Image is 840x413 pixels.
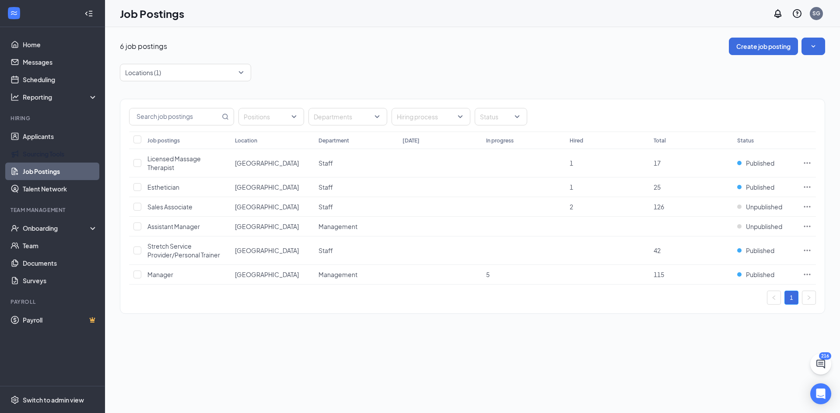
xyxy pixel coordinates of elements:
[314,149,398,177] td: Staff
[147,203,192,211] span: Sales Associate
[784,291,798,305] li: 1
[729,38,798,55] button: Create job posting
[771,295,777,300] span: left
[746,202,782,211] span: Unpublished
[235,203,299,211] span: [GEOGRAPHIC_DATA]
[803,222,812,231] svg: Ellipses
[773,8,783,19] svg: Notifications
[84,9,93,18] svg: Collapse
[23,396,84,404] div: Switch to admin view
[809,42,818,51] svg: SmallChevronDown
[235,159,299,167] span: [GEOGRAPHIC_DATA]
[129,108,220,125] input: Search job postings
[10,9,18,17] svg: WorkstreamLogo
[23,163,98,180] a: Job Postings
[314,217,398,236] td: Management
[746,183,774,191] span: Published
[746,270,774,279] span: Published
[231,197,314,217] td: Rehoboth Beach
[792,8,802,19] svg: QuestionInfo
[486,271,490,278] span: 5
[746,159,774,167] span: Published
[231,177,314,197] td: Rehoboth Beach
[10,115,96,122] div: Hiring
[120,6,184,21] h1: Job Postings
[23,53,98,71] a: Messages
[235,246,299,254] span: [GEOGRAPHIC_DATA]
[23,145,98,163] a: Sourcing Tools
[10,396,19,404] svg: Settings
[802,291,816,305] button: right
[235,222,299,230] span: [GEOGRAPHIC_DATA]
[314,265,398,285] td: Management
[654,183,661,191] span: 25
[570,203,573,211] span: 2
[23,254,98,272] a: Documents
[231,217,314,236] td: Rehoboth Beach
[231,265,314,285] td: Rehoboth Beach
[654,271,664,278] span: 115
[318,222,357,230] span: Management
[23,224,90,233] div: Onboarding
[318,159,333,167] span: Staff
[23,93,98,101] div: Reporting
[222,113,229,120] svg: MagnifyingGlass
[803,246,812,255] svg: Ellipses
[565,132,649,149] th: Hired
[803,183,812,191] svg: Ellipses
[235,137,257,144] div: Location
[733,132,798,149] th: Status
[746,222,782,231] span: Unpublished
[23,128,98,145] a: Applicants
[231,236,314,265] td: Rehoboth Beach
[10,93,19,101] svg: Analysis
[147,271,173,278] span: Manager
[570,159,573,167] span: 1
[147,155,201,171] span: Licensed Massage Therapist
[801,38,825,55] button: SmallChevronDown
[314,197,398,217] td: Staff
[318,203,333,211] span: Staff
[10,224,19,233] svg: UserCheck
[318,246,333,254] span: Staff
[398,132,482,149] th: [DATE]
[318,137,349,144] div: Department
[120,42,167,51] p: 6 job postings
[810,383,831,404] div: Open Intercom Messenger
[23,180,98,198] a: Talent Network
[314,177,398,197] td: Staff
[147,222,200,230] span: Assistant Manager
[147,242,220,259] span: Stretch Service Provider/Personal Trainer
[803,159,812,167] svg: Ellipses
[815,359,826,369] svg: ChatActive
[767,291,781,305] button: left
[810,354,831,375] button: ChatActive
[654,159,661,167] span: 17
[812,10,820,17] div: SG
[23,36,98,53] a: Home
[819,352,831,360] div: 216
[767,291,781,305] li: Previous Page
[482,132,565,149] th: In progress
[10,298,96,305] div: Payroll
[649,132,733,149] th: Total
[23,272,98,289] a: Surveys
[803,202,812,211] svg: Ellipses
[10,206,96,214] div: Team Management
[147,137,180,144] div: Job postings
[802,291,816,305] li: Next Page
[785,291,798,304] a: 1
[235,183,299,191] span: [GEOGRAPHIC_DATA]
[654,246,661,254] span: 42
[314,236,398,265] td: Staff
[806,295,812,300] span: right
[23,71,98,88] a: Scheduling
[746,246,774,255] span: Published
[147,183,179,191] span: Esthetician
[23,311,98,329] a: PayrollCrown
[231,149,314,177] td: Rehoboth Beach
[23,237,98,254] a: Team
[654,203,664,211] span: 126
[318,271,357,278] span: Management
[318,183,333,191] span: Staff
